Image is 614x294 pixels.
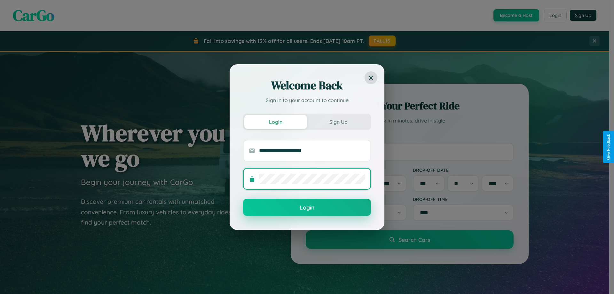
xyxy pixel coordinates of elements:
div: Give Feedback [606,134,611,160]
button: Sign Up [307,115,370,129]
button: Login [244,115,307,129]
p: Sign in to your account to continue [243,96,371,104]
button: Login [243,199,371,216]
h2: Welcome Back [243,78,371,93]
